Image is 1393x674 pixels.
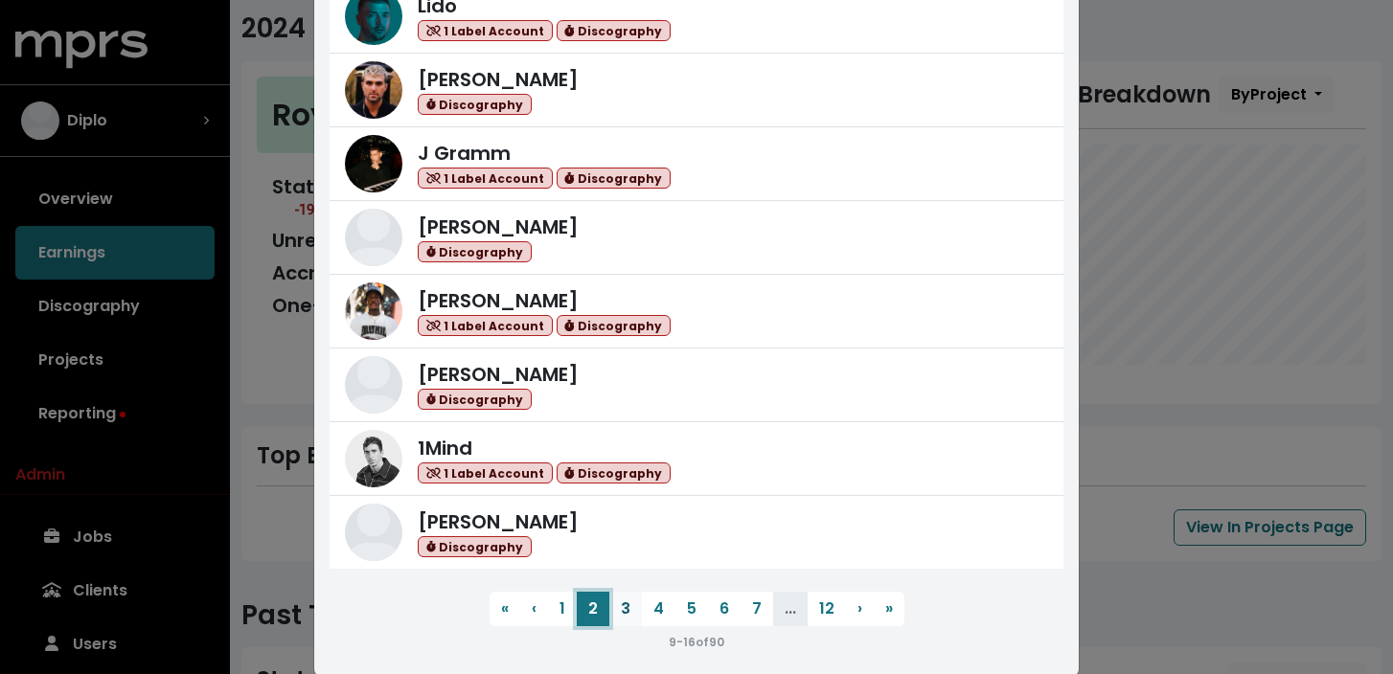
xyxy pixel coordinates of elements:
[418,315,553,337] span: 1 Label Account
[418,361,579,388] span: [PERSON_NAME]
[418,389,532,411] span: Discography
[418,536,532,558] span: Discography
[330,348,1063,422] a: Benny Blanco[PERSON_NAME] Discography
[330,496,1063,569] a: Serban Ghenea[PERSON_NAME] Discography
[345,430,402,487] img: 1Mind
[418,94,532,116] span: Discography
[532,597,537,619] span: ‹
[345,209,402,266] img: Dean Barratt
[557,315,671,337] span: Discography
[675,592,708,626] button: 5
[330,201,1063,275] a: Dean Barratt[PERSON_NAME] Discography
[557,20,671,42] span: Discography
[330,54,1063,127] a: Fred Gibson[PERSON_NAME] Discography
[669,634,724,650] small: 9 - 16 of 90
[557,462,671,484] span: Discography
[577,592,609,626] button: 2
[418,66,579,93] span: [PERSON_NAME]
[548,592,577,626] button: 1
[741,592,773,626] button: 7
[418,213,579,240] span: [PERSON_NAME]
[418,140,511,167] span: J Gramm
[808,592,846,626] button: 12
[857,597,862,619] span: ›
[418,435,472,461] span: 1Mind
[330,127,1063,201] a: J GrammJ Gramm 1 Label Account Discography
[418,168,553,190] span: 1 Label Account
[418,241,532,263] span: Discography
[330,422,1063,496] a: 1Mind1Mind 1 Label Account Discography
[418,508,579,535] span: [PERSON_NAME]
[418,462,553,484] span: 1 Label Account
[418,287,579,314] span: [PERSON_NAME]
[418,20,553,42] span: 1 Label Account
[330,275,1063,348] a: Lex Luger[PERSON_NAME] 1 Label Account Discography
[708,592,741,626] button: 6
[345,61,402,119] img: Fred Gibson
[345,356,402,414] img: Benny Blanco
[885,597,893,619] span: »
[345,135,402,192] img: J Gramm
[345,504,402,561] img: Serban Ghenea
[557,168,671,190] span: Discography
[345,282,402,340] img: Lex Luger
[501,597,509,619] span: «
[642,592,675,626] button: 4
[609,592,642,626] button: 3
